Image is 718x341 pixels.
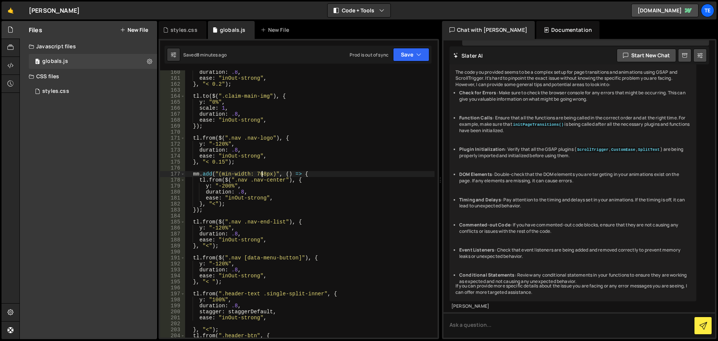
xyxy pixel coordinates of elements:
button: Start new chat [617,49,676,62]
code: ScrollTrigger [576,147,609,152]
div: 194 [160,273,185,279]
code: SplitText [637,147,660,152]
strong: Conditional Statements [459,272,515,278]
div: styles.css [171,26,197,34]
div: 183 [160,207,185,213]
div: 201 [160,315,185,321]
div: 168 [160,117,185,123]
div: 178 [160,177,185,183]
div: New File [261,26,292,34]
div: 176 [160,165,185,171]
div: [PERSON_NAME] [29,6,80,15]
div: 16160/43441.css [29,84,157,99]
div: globals.js [42,58,68,65]
div: 175 [160,159,185,165]
strong: Plugin Initialization [459,146,505,152]
li: : Ensure that all the functions are being called in the correct order and at the right time. For ... [459,115,690,134]
div: 191 [160,255,185,261]
div: 163 [160,87,185,93]
div: 204 [160,333,185,339]
div: 187 [160,231,185,237]
div: 179 [160,183,185,189]
code: CustomEase [610,147,636,152]
div: 180 [160,189,185,195]
strong: DOM Elements [459,171,492,177]
div: 182 [160,201,185,207]
div: 177 [160,171,185,177]
div: Saved [183,52,227,58]
div: 188 [160,237,185,243]
a: 🤙 [1,1,20,19]
div: globals.js [220,26,246,34]
div: 184 [160,213,185,219]
div: 169 [160,123,185,129]
div: 197 [160,291,185,297]
div: 196 [160,285,185,291]
div: Javascript files [20,39,157,54]
button: New File [120,27,148,33]
div: 195 [160,279,185,285]
h2: Files [29,26,42,34]
div: 199 [160,303,185,309]
li: : If you have commented-out code blocks, ensure that they are not causing any conflicts or issues... [459,222,690,235]
div: 165 [160,99,185,105]
strong: Check for Errors [459,89,497,96]
li: : Make sure to check the browser console for any errors that might be occurring. This can give yo... [459,90,690,103]
div: 203 [160,327,185,333]
div: 16160/43434.js [29,54,157,69]
button: Code + Tools [328,4,390,17]
div: 193 [160,267,185,273]
li: : Check that event listeners are being added and removed correctly to prevent memory leaks or une... [459,247,690,260]
div: 198 [160,297,185,303]
div: 170 [160,129,185,135]
div: Chat with [PERSON_NAME] [442,21,535,39]
li: : Pay attention to the timing and delays set in your animations. If the timing is off, it can lea... [459,197,690,210]
button: Save [393,48,429,61]
li: : Verify that all the GSAP plugins ( , , ) are being properly imported and initialized before usi... [459,146,690,159]
div: styles.css [42,88,69,95]
div: 161 [160,75,185,81]
div: 174 [160,153,185,159]
div: 181 [160,195,185,201]
a: [DOMAIN_NAME] [631,4,699,17]
div: The code you provided seems to be a complex setup for page transitions and animations using GSAP ... [449,63,696,302]
h2: Slater AI [453,52,483,59]
div: 162 [160,81,185,87]
div: Prod is out of sync [350,52,389,58]
strong: Function Calls [459,115,493,121]
div: [PERSON_NAME] [451,303,694,310]
li: : Double-check that the DOM elements you are targeting in your animations exist on the page. If a... [459,171,690,184]
div: 186 [160,225,185,231]
div: 172 [160,141,185,147]
div: 185 [160,219,185,225]
code: initPageTransitions() [512,122,565,127]
div: 200 [160,309,185,315]
div: 164 [160,93,185,99]
strong: Event Listeners [459,247,494,253]
div: 192 [160,261,185,267]
div: 167 [160,111,185,117]
div: 202 [160,321,185,327]
strong: Commented-out Code [459,222,510,228]
div: CSS files [20,69,157,84]
a: Te [701,4,714,17]
div: 173 [160,147,185,153]
span: 0 [35,59,40,65]
div: 166 [160,105,185,111]
div: Documentation [536,21,599,39]
div: 190 [160,249,185,255]
div: 171 [160,135,185,141]
strong: Timing and Delays [459,197,501,203]
div: 8 minutes ago [197,52,227,58]
li: : Review any conditional statements in your functions to ensure they are working as expected and ... [459,272,690,285]
div: 189 [160,243,185,249]
div: 160 [160,69,185,75]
